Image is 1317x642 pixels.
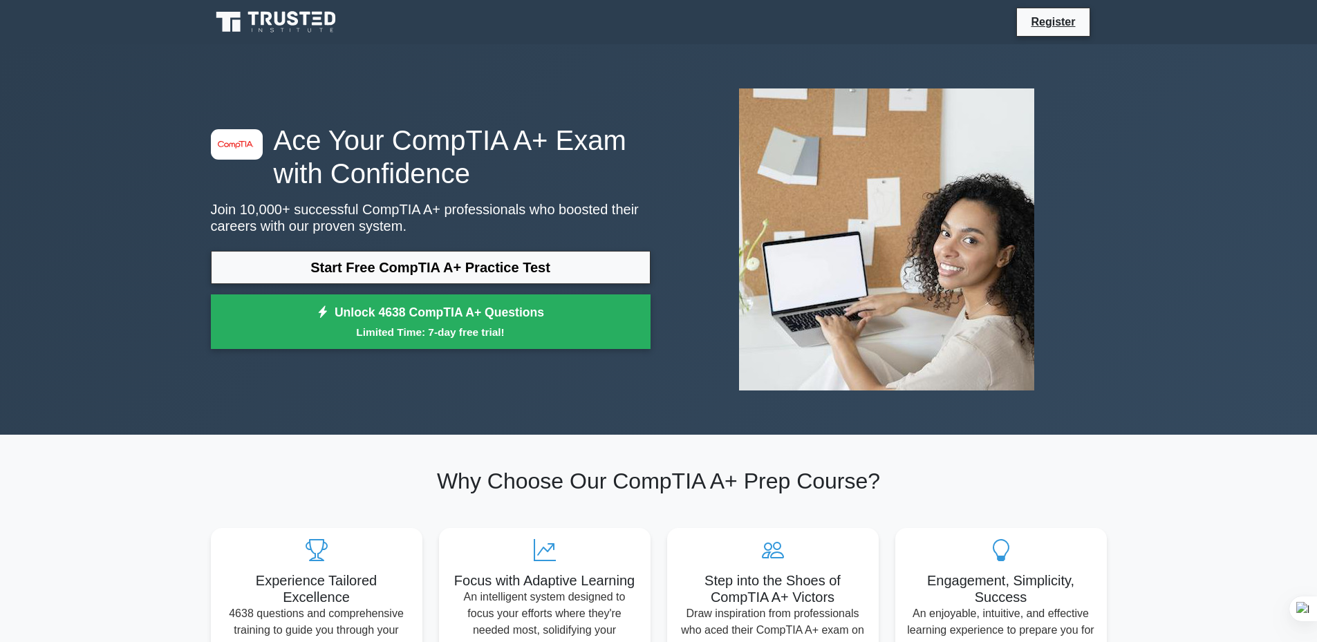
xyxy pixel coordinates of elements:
[450,572,639,589] h5: Focus with Adaptive Learning
[1022,13,1083,30] a: Register
[211,251,651,284] a: Start Free CompTIA A+ Practice Test
[211,294,651,350] a: Unlock 4638 CompTIA A+ QuestionsLimited Time: 7-day free trial!
[211,468,1107,494] h2: Why Choose Our CompTIA A+ Prep Course?
[211,201,651,234] p: Join 10,000+ successful CompTIA A+ professionals who boosted their careers with our proven system.
[222,572,411,605] h5: Experience Tailored Excellence
[211,124,651,190] h1: Ace Your CompTIA A+ Exam with Confidence
[906,572,1096,605] h5: Engagement, Simplicity, Success
[228,324,633,340] small: Limited Time: 7-day free trial!
[678,572,868,605] h5: Step into the Shoes of CompTIA A+ Victors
